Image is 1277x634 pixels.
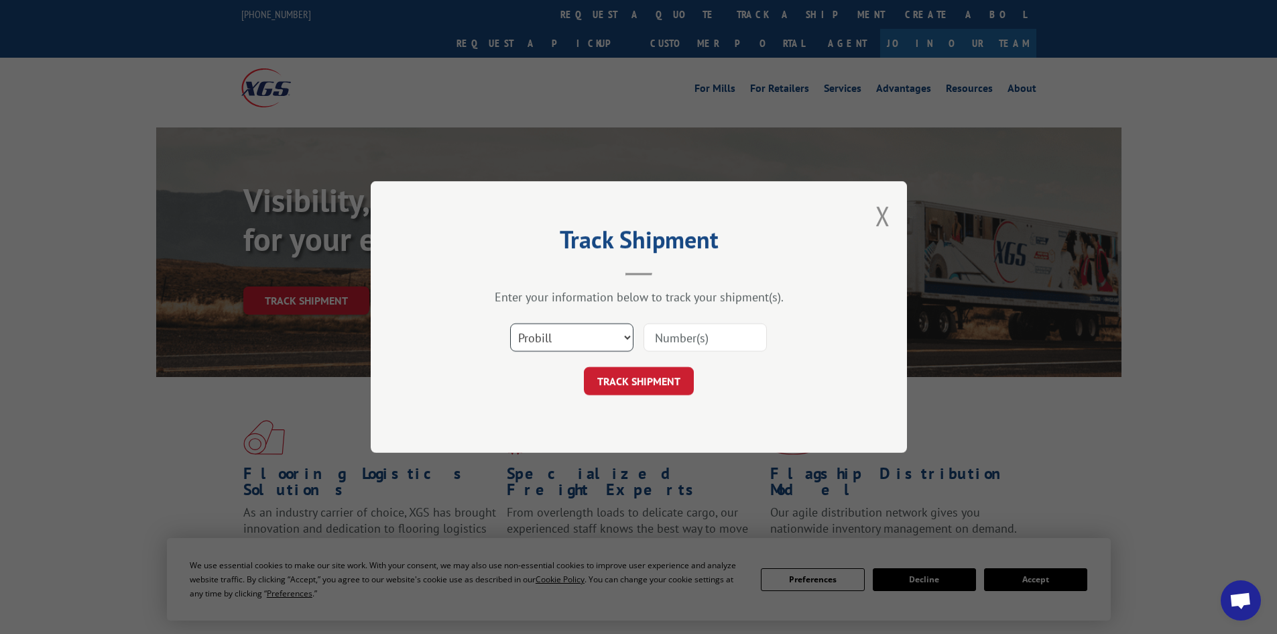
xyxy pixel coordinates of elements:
h2: Track Shipment [438,230,840,256]
div: Open chat [1221,580,1261,621]
input: Number(s) [644,323,767,352]
button: TRACK SHIPMENT [584,367,694,395]
button: Close modal [875,198,890,233]
div: Enter your information below to track your shipment(s). [438,289,840,305]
